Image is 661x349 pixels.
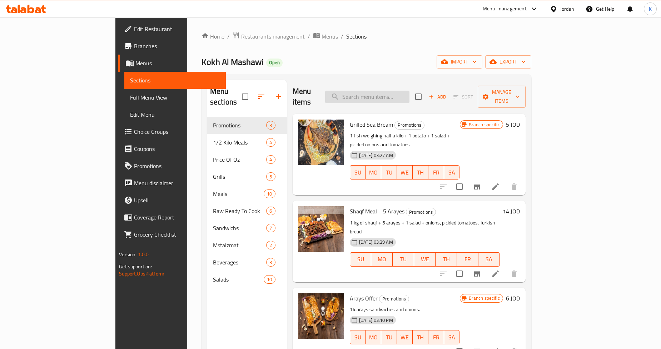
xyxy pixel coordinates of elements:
[428,93,447,101] span: Add
[207,185,287,202] div: Meals10
[437,55,482,69] button: import
[213,138,267,147] div: 1/2 Kilo Meals
[298,206,344,252] img: Shaqf Meal + 5 Arayes
[207,151,287,168] div: Price Of Oz4
[119,250,136,259] span: Version:
[444,165,460,179] button: SA
[436,252,457,267] button: TH
[325,91,409,103] input: search
[447,332,457,343] span: SA
[267,242,275,249] span: 2
[213,258,267,267] span: Beverages
[406,208,436,216] div: Promotions
[395,121,424,129] span: Promotions
[368,167,378,178] span: MO
[119,262,152,271] span: Get support on:
[381,330,397,344] button: TU
[350,305,460,314] p: 14 arays sandwiches and onions.
[253,88,270,105] span: Sort sections
[264,275,275,284] div: items
[449,91,478,102] span: Select section first
[266,207,275,215] div: items
[202,32,531,41] nav: breadcrumb
[266,59,283,67] div: Open
[213,172,267,181] div: Grills
[414,252,436,267] button: WE
[350,165,366,179] button: SU
[346,32,367,41] span: Sections
[481,254,497,264] span: SA
[452,179,467,194] span: Select to update
[119,269,164,278] a: Support.OpsPlatform
[134,25,220,33] span: Edit Restaurant
[266,241,275,249] div: items
[442,57,477,66] span: import
[207,237,287,254] div: Mstalzmat2
[233,32,305,41] a: Restaurants management
[135,59,220,67] span: Menus
[428,330,444,344] button: FR
[491,57,526,66] span: export
[134,162,220,170] span: Promotions
[379,295,409,303] div: Promotions
[134,145,220,153] span: Coupons
[207,254,287,271] div: Beverages3
[483,88,520,106] span: Manage items
[350,293,378,304] span: Arays Offer
[384,167,394,178] span: TU
[394,121,424,130] div: Promotions
[134,179,220,187] span: Menu disclaimer
[308,32,310,41] li: /
[350,252,372,267] button: SU
[118,140,226,157] a: Coupons
[444,330,460,344] button: SA
[213,121,267,130] span: Promotions
[267,225,275,232] span: 7
[118,123,226,140] a: Choice Groups
[134,213,220,222] span: Coverage Report
[238,89,253,104] span: Select all sections
[466,121,503,128] span: Branch specific
[207,117,287,134] div: Promotions3
[118,226,226,243] a: Grocery Checklist
[207,114,287,291] nav: Menu sections
[397,330,413,344] button: WE
[207,168,287,185] div: Grills5
[426,91,449,102] button: Add
[118,157,226,174] a: Promotions
[213,207,267,215] span: Raw Ready To Cook
[124,106,226,123] a: Edit Menu
[266,224,275,232] div: items
[264,189,275,198] div: items
[483,5,527,13] div: Menu-management
[413,165,428,179] button: TH
[506,178,523,195] button: delete
[491,182,500,191] a: Edit menu item
[397,165,413,179] button: WE
[356,152,396,159] span: [DATE] 03:27 AM
[130,76,220,85] span: Sections
[264,191,275,197] span: 10
[506,120,520,130] h6: 5 JOD
[213,224,267,232] span: Sandwichs
[416,167,426,178] span: TH
[431,332,441,343] span: FR
[124,72,226,89] a: Sections
[447,167,457,178] span: SA
[431,167,441,178] span: FR
[503,206,520,216] h6: 14 JOD
[267,208,275,214] span: 6
[374,254,390,264] span: MO
[416,332,426,343] span: TH
[341,32,343,41] li: /
[134,42,220,50] span: Branches
[506,265,523,282] button: delete
[213,275,264,284] span: Salads
[266,155,275,164] div: items
[298,120,344,165] img: Grilled Sea Bream
[313,32,338,41] a: Menus
[353,254,369,264] span: SU
[241,32,305,41] span: Restaurants management
[134,196,220,204] span: Upsell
